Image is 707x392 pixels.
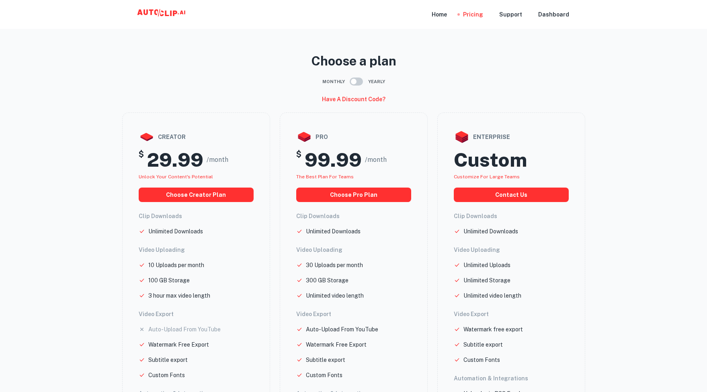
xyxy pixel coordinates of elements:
h2: Custom [454,148,527,171]
p: Unlimited Storage [463,276,510,285]
p: 100 GB Storage [148,276,190,285]
h5: $ [296,148,301,171]
div: enterprise [454,129,569,145]
button: choose creator plan [139,188,254,202]
span: Customize for large teams [454,174,520,180]
p: 10 Uploads per month [148,261,204,269]
div: pro [296,129,411,145]
p: Choose a plan [122,51,585,71]
h6: Have a discount code? [322,95,385,104]
p: Unlimited Downloads [306,227,361,236]
p: 30 Uploads per month [306,261,363,269]
button: Have a discount code? [319,92,389,106]
p: Watermark Free Export [148,340,209,349]
h6: Automation & Integrations [454,374,569,383]
p: 3 hour max video length [148,291,210,300]
h6: Video Uploading [139,245,254,254]
p: Auto-Upload From YouTube [306,325,378,334]
h6: Video Export [139,310,254,318]
span: The best plan for teams [296,174,354,180]
h2: 99.99 [305,148,362,171]
button: Contact us [454,188,569,202]
p: Subtitle export [463,340,503,349]
span: /month [365,155,387,165]
p: Auto-Upload From YouTube [148,325,221,334]
h6: Clip Downloads [454,212,569,220]
p: Unlimited video length [463,291,521,300]
span: Yearly [368,78,385,85]
p: Unlimited Downloads [148,227,203,236]
p: Custom Fonts [148,371,185,380]
h6: Video Export [296,310,411,318]
h6: Video Uploading [454,245,569,254]
span: /month [207,155,228,165]
h6: Clip Downloads [139,212,254,220]
h6: Video Uploading [296,245,411,254]
h6: Video Export [454,310,569,318]
div: creator [139,129,254,145]
p: Watermark free export [463,325,523,334]
p: 300 GB Storage [306,276,348,285]
p: Unlimited Uploads [463,261,510,269]
button: choose pro plan [296,188,411,202]
p: Watermark Free Export [306,340,367,349]
span: Unlock your Content's potential [139,174,213,180]
p: Unlimited video length [306,291,364,300]
h6: Clip Downloads [296,212,411,220]
span: Monthly [322,78,345,85]
p: Subtitle export [148,355,188,364]
p: Custom Fonts [463,355,500,364]
p: Custom Fonts [306,371,342,380]
p: Unlimited Downloads [463,227,518,236]
p: Subtitle export [306,355,345,364]
h5: $ [139,148,144,171]
h2: 29.99 [147,148,203,171]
